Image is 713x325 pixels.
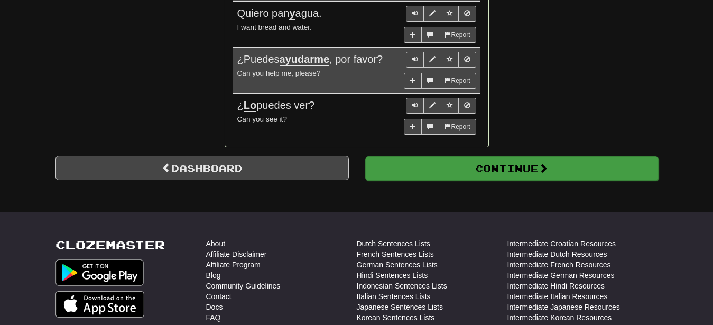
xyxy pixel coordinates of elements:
[55,259,144,286] img: Get it on Google Play
[404,119,422,135] button: Add sentence to collection
[441,6,459,22] button: Toggle favorite
[206,312,221,323] a: FAQ
[357,312,435,323] a: Korean Sentences Lists
[357,281,447,291] a: Indonesian Sentences Lists
[507,270,615,281] a: Intermediate German Resources
[423,52,441,68] button: Edit sentence
[280,53,330,66] u: ayudarme
[237,115,287,123] small: Can you see it?
[206,270,221,281] a: Blog
[406,6,424,22] button: Play sentence audio
[237,7,322,20] span: Quiero pan agua.
[423,98,441,114] button: Edit sentence
[206,281,281,291] a: Community Guidelines
[404,119,476,135] div: More sentence controls
[206,249,267,259] a: Affiliate Disclaimer
[507,291,608,302] a: Intermediate Italian Resources
[289,7,295,20] u: y
[55,238,165,252] a: Clozemaster
[423,6,441,22] button: Edit sentence
[441,98,459,114] button: Toggle favorite
[206,291,232,302] a: Contact
[507,238,616,249] a: Intermediate Croatian Resources
[55,156,349,180] a: Dashboard
[244,99,256,112] u: Lo
[406,6,476,22] div: Sentence controls
[458,98,476,114] button: Toggle ignore
[357,302,443,312] a: Japanese Sentences Lists
[206,302,223,312] a: Docs
[206,259,261,270] a: Affiliate Program
[206,238,226,249] a: About
[357,238,430,249] a: Dutch Sentences Lists
[357,270,428,281] a: Hindi Sentences Lists
[237,99,315,112] span: ¿ puedes ver?
[458,6,476,22] button: Toggle ignore
[439,27,476,43] button: Report
[237,69,321,77] small: Can you help me, please?
[507,312,612,323] a: Intermediate Korean Resources
[237,23,312,31] small: I want bread and water.
[406,52,476,68] div: Sentence controls
[507,249,607,259] a: Intermediate Dutch Resources
[404,27,422,43] button: Add sentence to collection
[55,291,145,318] img: Get it on App Store
[237,53,383,66] span: ¿Puedes , por favor?
[404,73,422,89] button: Add sentence to collection
[406,52,424,68] button: Play sentence audio
[439,73,476,89] button: Report
[406,98,476,114] div: Sentence controls
[357,249,434,259] a: French Sentences Lists
[404,73,476,89] div: More sentence controls
[507,259,611,270] a: Intermediate French Resources
[404,27,476,43] div: More sentence controls
[439,119,476,135] button: Report
[507,281,605,291] a: Intermediate Hindi Resources
[458,52,476,68] button: Toggle ignore
[441,52,459,68] button: Toggle favorite
[357,291,431,302] a: Italian Sentences Lists
[507,302,620,312] a: Intermediate Japanese Resources
[365,156,659,181] button: Continue
[406,98,424,114] button: Play sentence audio
[357,259,438,270] a: German Sentences Lists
